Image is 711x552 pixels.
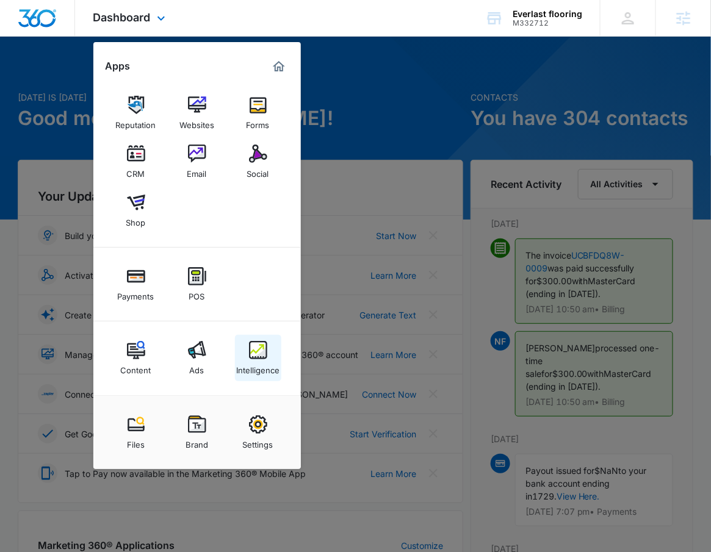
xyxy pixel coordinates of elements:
a: Intelligence [235,335,281,381]
div: Settings [243,434,273,450]
div: Reputation [116,114,156,130]
a: Brand [174,409,220,456]
a: Content [113,335,159,381]
div: Intelligence [236,359,280,375]
a: Marketing 360® Dashboard [269,57,289,76]
a: Settings [235,409,281,456]
a: Websites [174,90,220,136]
div: Websites [179,114,214,130]
div: Files [127,434,145,450]
a: Reputation [113,90,159,136]
div: CRM [127,163,145,179]
a: Shop [113,187,159,234]
h2: Apps [106,60,131,72]
div: account name [513,9,582,19]
a: Files [113,409,159,456]
div: Content [121,359,151,375]
div: Email [187,163,207,179]
a: Email [174,138,220,185]
a: Forms [235,90,281,136]
div: account id [513,19,582,27]
div: Ads [190,359,204,375]
div: Shop [126,212,146,228]
a: Ads [174,335,220,381]
div: Forms [247,114,270,130]
span: Dashboard [93,11,151,24]
div: POS [189,285,205,301]
div: Social [247,163,269,179]
a: POS [174,261,220,307]
a: Payments [113,261,159,307]
div: Payments [118,285,154,301]
a: Social [235,138,281,185]
a: CRM [113,138,159,185]
div: Brand [186,434,208,450]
